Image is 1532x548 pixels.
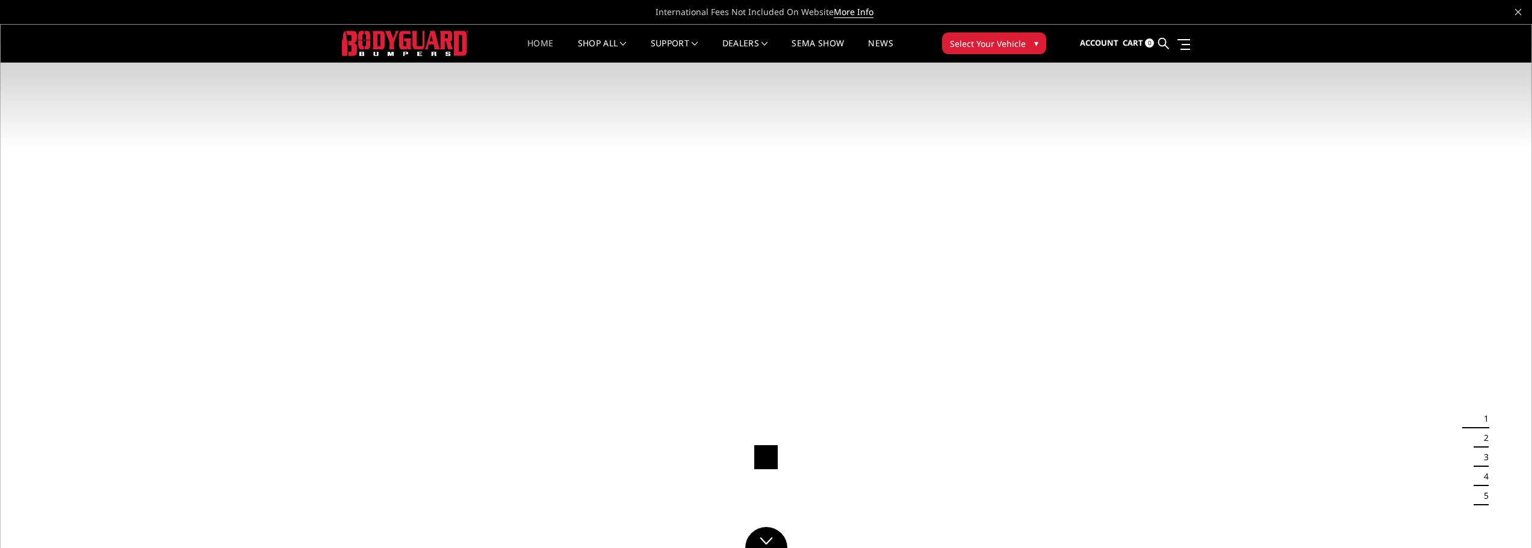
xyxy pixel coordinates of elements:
a: Dealers [722,39,768,63]
span: Account [1080,37,1118,48]
button: Select Your Vehicle [942,32,1046,54]
span: Cart [1123,37,1143,48]
a: SEMA Show [792,39,844,63]
button: 5 of 5 [1477,486,1489,505]
a: shop all [578,39,627,63]
a: Support [651,39,698,63]
img: BODYGUARD BUMPERS [342,31,468,55]
button: 2 of 5 [1477,428,1489,448]
span: ▾ [1034,37,1038,49]
a: More Info [834,6,873,18]
a: Click to Down [745,527,787,548]
button: 1 of 5 [1477,409,1489,428]
a: News [868,39,893,63]
a: Home [527,39,553,63]
span: Select Your Vehicle [950,37,1026,50]
a: Account [1080,27,1118,60]
span: 0 [1145,38,1154,48]
a: Cart 0 [1123,27,1154,60]
button: 4 of 5 [1477,467,1489,486]
button: 3 of 5 [1477,448,1489,467]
